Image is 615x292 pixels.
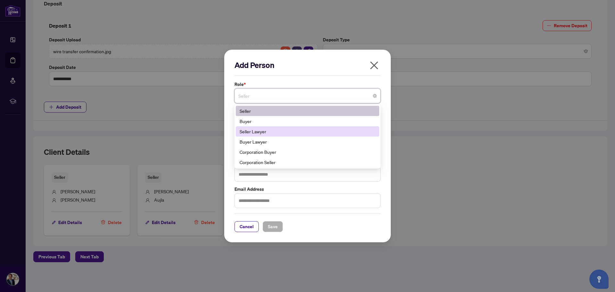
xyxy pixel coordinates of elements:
div: Buyer [240,118,375,125]
button: Open asap [589,270,609,289]
div: Buyer [236,116,379,126]
div: Buyer Lawyer [240,138,375,145]
label: Email Address [234,186,381,193]
div: Buyer Lawyer [236,137,379,147]
div: Corporation Seller [240,159,375,166]
div: Seller [240,107,375,114]
div: Corporation Buyer [240,148,375,155]
div: Seller Lawyer [236,126,379,137]
button: Cancel [234,221,259,232]
span: Cancel [240,221,254,232]
button: Save [263,221,283,232]
div: Seller Lawyer [240,128,375,135]
span: close-circle [373,94,377,98]
div: Corporation Buyer [236,147,379,157]
div: Seller [236,106,379,116]
div: Corporation Seller [236,157,379,167]
span: Seller [238,90,377,102]
span: close [369,60,379,71]
label: Role [234,81,381,88]
h2: Add Person [234,60,381,70]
